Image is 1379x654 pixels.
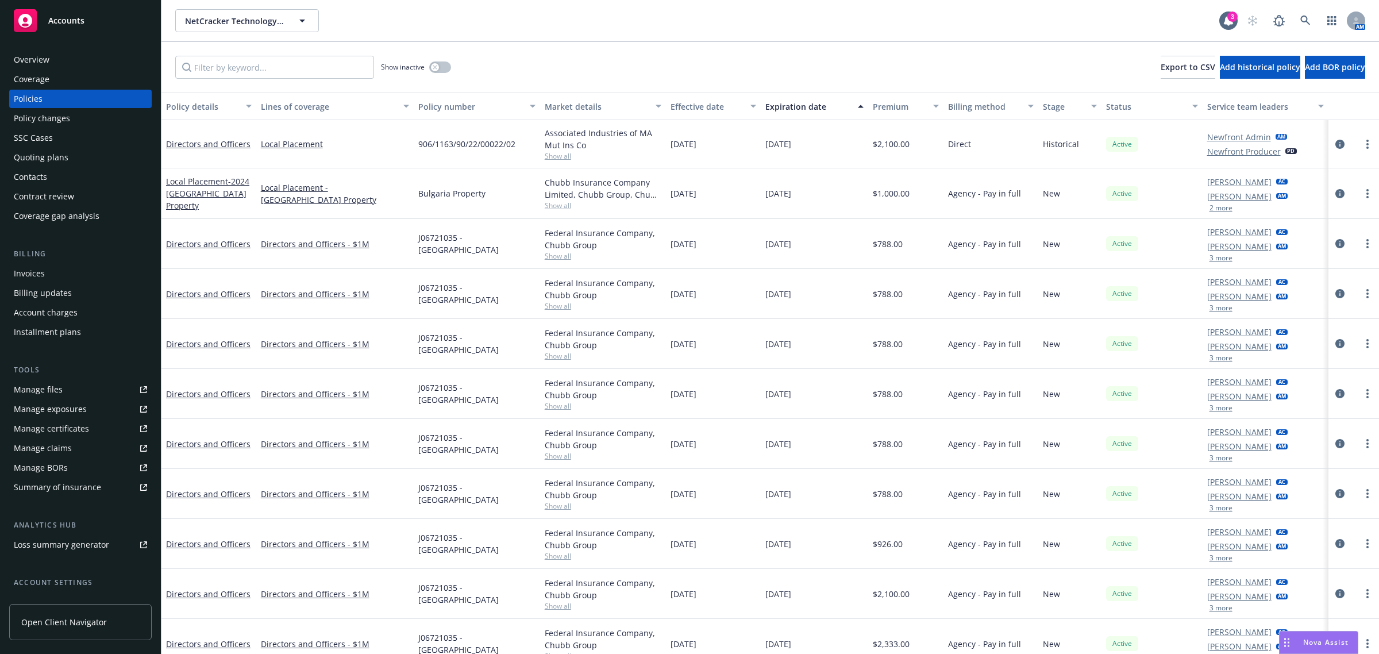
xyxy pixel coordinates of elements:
button: NetCracker Technology Corporation [175,9,319,32]
a: more [1361,337,1374,351]
span: Show all [545,251,662,261]
span: Nova Assist [1303,637,1349,647]
a: Manage claims [9,439,152,457]
a: [PERSON_NAME] [1207,340,1272,352]
a: Directors and Officers [166,139,251,149]
a: [PERSON_NAME] [1207,440,1272,452]
a: [PERSON_NAME] [1207,290,1272,302]
a: Search [1294,9,1317,32]
button: Effective date [666,93,761,120]
div: Federal Insurance Company, Chubb Group [545,227,662,251]
span: [DATE] [671,588,696,600]
a: [PERSON_NAME] [1207,426,1272,438]
div: Account settings [9,577,152,588]
span: $1,000.00 [873,187,910,199]
span: Show all [545,551,662,561]
span: [DATE] [765,138,791,150]
a: Directors and Officers - $1M [261,238,409,250]
button: Stage [1038,93,1101,120]
span: $788.00 [873,438,903,450]
button: Lines of coverage [256,93,414,120]
div: Analytics hub [9,520,152,531]
a: more [1361,287,1374,301]
span: NetCracker Technology Corporation [185,15,284,27]
span: Show all [545,151,662,161]
a: [PERSON_NAME] [1207,376,1272,388]
button: Status [1101,93,1203,120]
a: Installment plans [9,323,152,341]
div: Federal Insurance Company, Chubb Group [545,577,662,601]
button: Service team leaders [1203,93,1329,120]
div: Federal Insurance Company, Chubb Group [545,477,662,501]
button: 3 more [1209,605,1232,611]
span: Add historical policy [1220,61,1300,72]
span: Agency - Pay in full [948,388,1021,400]
span: Show all [545,351,662,361]
a: [PERSON_NAME] [1207,576,1272,588]
span: Agency - Pay in full [948,288,1021,300]
div: Manage files [14,380,63,399]
div: Federal Insurance Company, Chubb Group [545,627,662,651]
span: $2,100.00 [873,588,910,600]
div: Billing updates [14,284,72,302]
div: Coverage gap analysis [14,207,99,225]
span: Add BOR policy [1305,61,1365,72]
div: Quoting plans [14,148,68,167]
a: Switch app [1320,9,1343,32]
span: [DATE] [765,438,791,450]
span: $788.00 [873,338,903,350]
div: Account charges [14,303,78,322]
span: Active [1111,388,1134,399]
span: J06721035 - [GEOGRAPHIC_DATA] [418,432,536,456]
span: New [1043,388,1060,400]
div: Policy number [418,101,523,113]
a: [PERSON_NAME] [1207,390,1272,402]
a: more [1361,387,1374,401]
a: Manage exposures [9,400,152,418]
span: Agency - Pay in full [948,638,1021,650]
a: Directors and Officers [166,638,251,649]
a: Accounts [9,5,152,37]
span: Show all [545,201,662,210]
div: Policy changes [14,109,70,128]
span: $788.00 [873,288,903,300]
span: Active [1111,538,1134,549]
a: Manage files [9,380,152,399]
a: Manage BORs [9,459,152,477]
div: SSC Cases [14,129,53,147]
div: Expiration date [765,101,851,113]
span: [DATE] [765,538,791,550]
a: Quoting plans [9,148,152,167]
a: [PERSON_NAME] [1207,326,1272,338]
div: Market details [545,101,649,113]
button: Nova Assist [1279,631,1358,654]
a: Manage certificates [9,420,152,438]
span: Show all [545,601,662,611]
a: more [1361,587,1374,601]
span: Export to CSV [1161,61,1215,72]
div: Contract review [14,187,74,206]
span: Bulgaria Property [418,187,486,199]
a: Local Placement [166,176,249,211]
span: [DATE] [765,288,791,300]
a: Summary of insurance [9,478,152,497]
span: [DATE] [671,187,696,199]
button: Market details [540,93,667,120]
a: circleInformation [1333,387,1347,401]
button: 3 more [1209,505,1232,511]
span: J06721035 - [GEOGRAPHIC_DATA] [418,382,536,406]
input: Filter by keyword... [175,56,374,79]
span: Active [1111,338,1134,349]
a: Billing updates [9,284,152,302]
a: [PERSON_NAME] [1207,240,1272,252]
a: Local Placement - [GEOGRAPHIC_DATA] Property [261,182,409,206]
a: [PERSON_NAME] [1207,176,1272,188]
button: Policy number [414,93,540,120]
span: $788.00 [873,238,903,250]
a: Directors and Officers - $1M [261,588,409,600]
span: New [1043,438,1060,450]
div: Installment plans [14,323,81,341]
span: Agency - Pay in full [948,538,1021,550]
span: Agency - Pay in full [948,438,1021,450]
a: circleInformation [1333,487,1347,501]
